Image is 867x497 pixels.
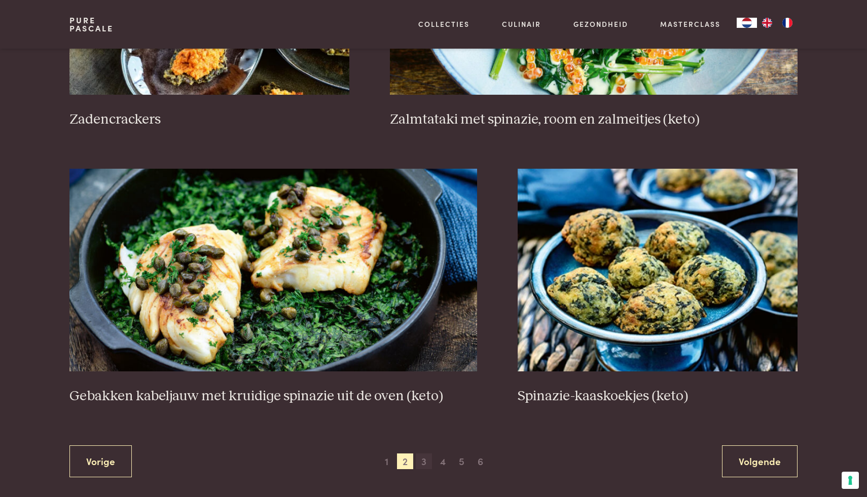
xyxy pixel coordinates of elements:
[454,453,470,470] span: 5
[737,18,757,28] a: NL
[69,169,478,371] img: Gebakken kabeljauw met kruidige spinazie uit de oven (keto)
[435,453,451,470] span: 4
[737,18,798,28] aside: Language selected: Nederlands
[418,19,469,29] a: Collecties
[777,18,798,28] a: FR
[722,445,798,477] a: Volgende
[69,111,349,129] h3: Zadencrackers
[842,472,859,489] button: Uw voorkeuren voor toestemming voor trackingtechnologieën
[473,453,489,470] span: 6
[573,19,628,29] a: Gezondheid
[737,18,757,28] div: Language
[518,169,798,371] img: Spinazie-kaaskoekjes (keto)
[397,453,413,470] span: 2
[69,16,114,32] a: PurePascale
[660,19,720,29] a: Masterclass
[69,445,132,477] a: Vorige
[518,169,798,405] a: Spinazie-kaaskoekjes (keto) Spinazie-kaaskoekjes (keto)
[378,453,394,470] span: 1
[757,18,798,28] ul: Language list
[416,453,432,470] span: 3
[69,169,478,405] a: Gebakken kabeljauw met kruidige spinazie uit de oven (keto) Gebakken kabeljauw met kruidige spina...
[502,19,541,29] a: Culinair
[518,388,798,405] h3: Spinazie-kaaskoekjes (keto)
[69,388,478,405] h3: Gebakken kabeljauw met kruidige spinazie uit de oven (keto)
[390,111,798,129] h3: Zalmtataki met spinazie, room en zalmeitjes (keto)
[757,18,777,28] a: EN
